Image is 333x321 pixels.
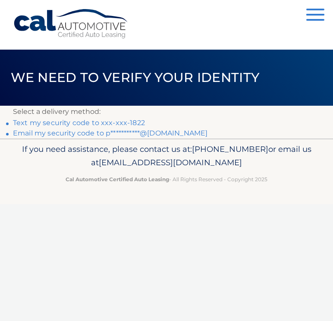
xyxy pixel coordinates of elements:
p: If you need assistance, please contact us at: or email us at [13,142,320,170]
p: - All Rights Reserved - Copyright 2025 [13,175,320,184]
strong: Cal Automotive Certified Auto Leasing [66,176,169,183]
button: Menu [306,9,324,23]
span: [EMAIL_ADDRESS][DOMAIN_NAME] [99,157,242,167]
a: Text my security code to xxx-xxx-1822 [13,119,145,127]
span: [PHONE_NUMBER] [192,144,268,154]
p: Select a delivery method: [13,106,320,118]
a: Cal Automotive [13,9,129,39]
span: We need to verify your identity [11,69,260,85]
